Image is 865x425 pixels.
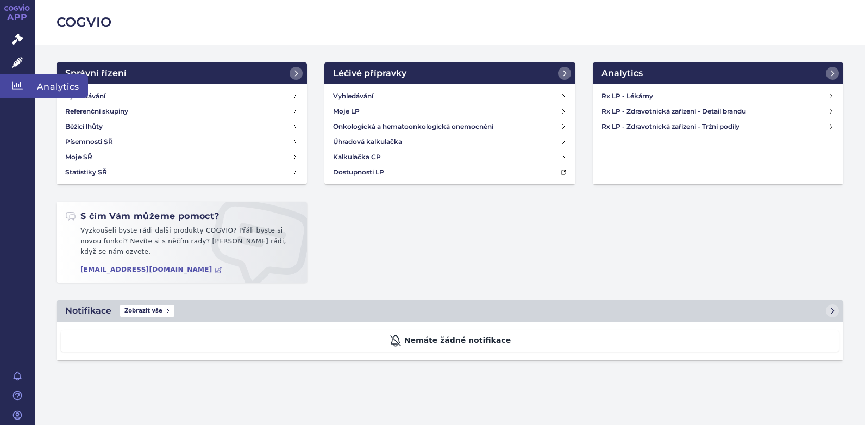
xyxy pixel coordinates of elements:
[57,13,843,32] h2: COGVIO
[333,121,493,132] h4: Onkologická a hematoonkologická onemocnění
[597,89,839,104] a: Rx LP - Lékárny
[329,134,571,149] a: Úhradová kalkulačka
[333,91,373,102] h4: Vyhledávání
[57,300,843,322] a: NotifikaceZobrazit vše
[61,134,303,149] a: Písemnosti SŘ
[61,330,839,352] div: Nemáte žádné notifikace
[61,149,303,165] a: Moje SŘ
[597,104,839,119] a: Rx LP - Zdravotnická zařízení - Detail brandu
[324,62,575,84] a: Léčivé přípravky
[329,119,571,134] a: Onkologická a hematoonkologická onemocnění
[333,67,406,80] h2: Léčivé přípravky
[61,89,303,104] a: Vyhledávání
[35,74,88,97] span: Analytics
[80,266,222,274] a: [EMAIL_ADDRESS][DOMAIN_NAME]
[329,165,571,180] a: Dostupnosti LP
[61,104,303,119] a: Referenční skupiny
[65,152,92,162] h4: Moje SŘ
[65,106,128,117] h4: Referenční skupiny
[601,67,643,80] h2: Analytics
[65,136,113,147] h4: Písemnosti SŘ
[333,167,384,178] h4: Dostupnosti LP
[65,67,127,80] h2: Správní řízení
[333,106,360,117] h4: Moje LP
[61,165,303,180] a: Statistiky SŘ
[120,305,174,317] span: Zobrazit vše
[329,104,571,119] a: Moje LP
[61,119,303,134] a: Běžící lhůty
[65,121,103,132] h4: Běžící lhůty
[601,106,829,117] h4: Rx LP - Zdravotnická zařízení - Detail brandu
[333,136,402,147] h4: Úhradová kalkulačka
[65,304,111,317] h2: Notifikace
[65,210,220,222] h2: S čím Vám můžeme pomoct?
[65,226,298,262] p: Vyzkoušeli byste rádi další produkty COGVIO? Přáli byste si novou funkci? Nevíte si s něčím rady?...
[333,152,381,162] h4: Kalkulačka CP
[597,119,839,134] a: Rx LP - Zdravotnická zařízení - Tržní podíly
[601,121,829,132] h4: Rx LP - Zdravotnická zařízení - Tržní podíly
[65,167,107,178] h4: Statistiky SŘ
[593,62,843,84] a: Analytics
[329,149,571,165] a: Kalkulačka CP
[601,91,829,102] h4: Rx LP - Lékárny
[329,89,571,104] a: Vyhledávání
[57,62,307,84] a: Správní řízení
